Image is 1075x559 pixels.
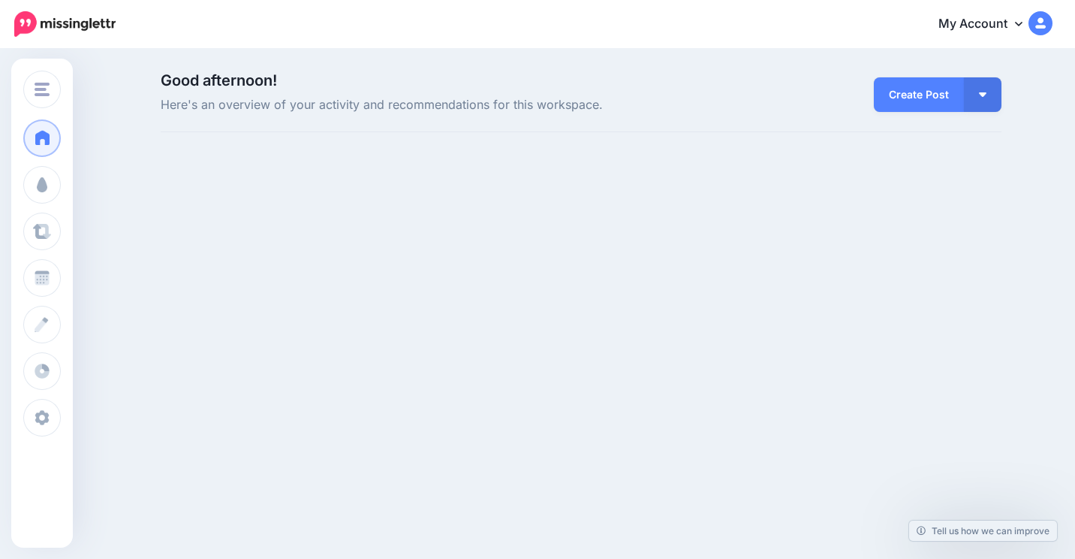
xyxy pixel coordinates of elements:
img: menu.png [35,83,50,96]
span: Here's an overview of your activity and recommendations for this workspace. [161,95,714,115]
a: Create Post [874,77,964,112]
a: Tell us how we can improve [909,521,1057,541]
a: My Account [923,6,1052,43]
img: Missinglettr [14,11,116,37]
span: Good afternoon! [161,71,277,89]
img: arrow-down-white.png [979,92,986,97]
